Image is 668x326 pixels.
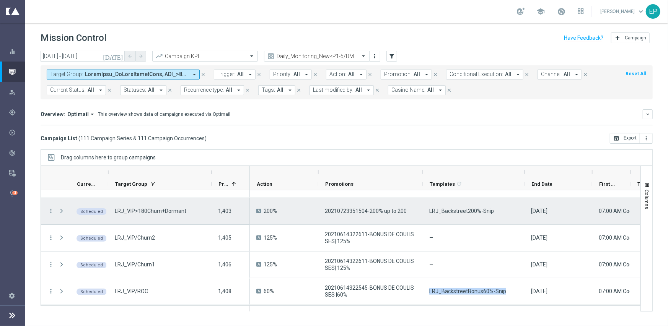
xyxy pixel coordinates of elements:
span: Tags: [262,87,275,93]
button: more_vert [640,133,653,144]
div: 26 Nov 2025, Wednesday [531,261,547,268]
span: Priority: [273,71,292,78]
span: ) [205,135,207,142]
span: 125% [264,234,277,241]
h3: Campaign List [41,135,207,142]
span: school [536,7,545,16]
span: 20210723351504-200% up to 200 [325,208,407,214]
span: All [564,71,570,78]
i: play_circle_outline [9,129,16,136]
span: Promotions [325,181,354,187]
button: Trigger: All arrow_drop_down [214,70,256,79]
div: Settings [4,285,20,306]
span: Channel: [541,71,562,78]
span: 111 Campaign Series & 111 Campaign Occurrences [80,135,205,142]
span: Statuses: [124,87,146,93]
ng-select: Campaign KPI [152,51,258,62]
span: All [414,71,420,78]
span: Trigger: [217,71,235,78]
button: close [374,86,381,94]
i: arrow_drop_down [158,87,165,94]
span: 20210614322611-BONUS DE COULISSES| 125% [325,231,416,245]
i: arrow_drop_down [358,71,365,78]
button: person_search Explore [8,89,25,95]
span: Action [257,181,272,187]
span: LRJ_VIP/ROC [115,288,148,295]
div: EP [646,4,660,19]
button: close [256,70,262,79]
h3: Overview: [41,111,65,118]
button: close [432,70,439,79]
i: arrow_back [127,54,133,59]
i: arrow_drop_down [423,71,430,78]
i: arrow_drop_down [573,71,580,78]
h1: Mission Control [41,32,106,44]
span: All [355,87,362,93]
button: more_vert [47,208,54,214]
button: Target Group: LoremIpsu_DoLorsItametCons, ADI_>884Elits+Doeiusm, TEM_>495Incid+Utlabor_Etdolor, M... [47,70,200,79]
i: close [313,72,318,77]
div: 3 [12,191,18,195]
button: Reset All [625,70,647,78]
i: gps_fixed [9,109,16,116]
i: close [200,72,206,77]
span: Casino Name: [391,87,425,93]
div: Explore [9,89,25,96]
i: equalizer [9,48,16,55]
i: [DATE] [103,53,124,60]
span: All [88,87,94,93]
button: Recurrence type: All arrow_drop_down [181,85,244,95]
span: Columns [644,190,650,209]
button: close [523,70,530,79]
colored-tag: Scheduled [77,288,107,295]
button: more_vert [47,288,54,295]
div: equalizer Dashboard [8,49,25,55]
span: BlockList_NoMoreCreditCard CJC_>180Churn+Dormant CJC_>180Churn+Dormant_Engaged CJC_Active + 931 more [85,71,188,78]
button: Last modified by: All arrow_drop_down [310,85,374,95]
span: Current Status: [50,87,86,93]
button: [DATE] [102,51,125,62]
span: 200% [264,208,277,214]
div: Data Studio [9,170,25,177]
i: arrow_drop_down [191,71,198,78]
span: 1,406 [218,261,231,268]
div: 26 Nov 2025, Wednesday [531,234,547,241]
span: LRJ_VIP/Churn1 [115,261,155,268]
div: Data Studio [8,170,25,176]
i: arrow_drop_down [303,71,310,78]
i: open_in_browser [613,135,619,141]
i: arrow_drop_down [235,87,242,94]
i: add [614,35,621,41]
span: 60% [264,288,274,295]
i: person_search [9,89,16,96]
i: lightbulb [9,190,16,197]
button: Action: All arrow_drop_down [326,70,367,79]
span: A [256,262,261,267]
i: arrow_drop_down [89,111,96,118]
i: close [245,88,250,93]
button: close [166,86,173,94]
div: Optibot [9,183,25,203]
button: more_vert [47,234,54,241]
input: Select date range [41,51,125,62]
button: close [367,70,373,79]
button: Current Status: All arrow_drop_down [47,85,106,95]
button: add Campaign [611,32,650,43]
span: All [293,71,300,78]
i: settings [8,292,15,299]
span: Scheduled [80,263,103,268]
span: All [277,87,283,93]
i: arrow_drop_down [515,71,521,78]
span: 20210614322611-BONUS DE COULISSES| 125% [325,258,416,271]
span: LRJ_VIP>180Churn+Dormant [115,208,186,214]
span: Conditional Execution: [450,71,503,78]
button: lightbulb Optibot 3 [8,190,25,196]
button: Optimail arrow_drop_down [65,111,98,118]
span: Priority [218,181,228,187]
button: more_vert [371,52,379,61]
button: arrow_forward [135,51,146,62]
i: more_vert [372,53,378,59]
button: Priority: All arrow_drop_down [270,70,312,79]
div: Row Groups [61,154,156,161]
